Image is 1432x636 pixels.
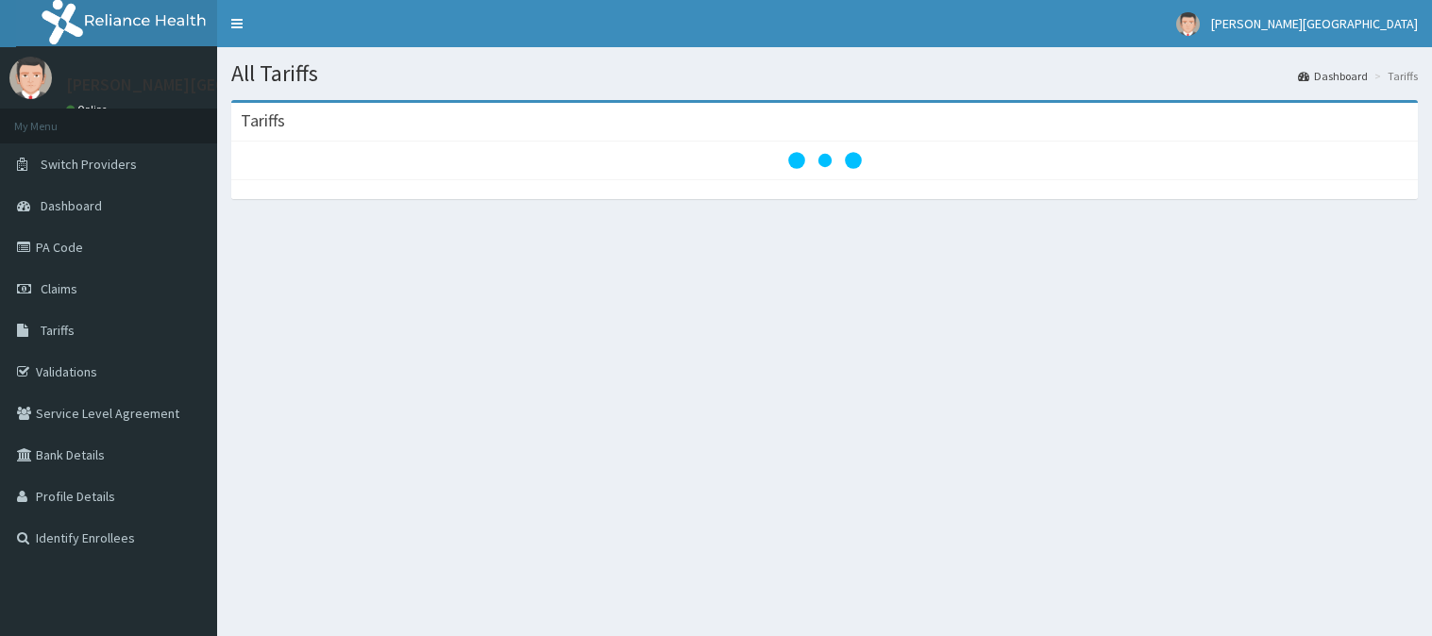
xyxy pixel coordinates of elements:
[41,197,102,214] span: Dashboard
[1370,68,1418,84] li: Tariffs
[66,103,111,116] a: Online
[41,280,77,297] span: Claims
[41,322,75,339] span: Tariffs
[241,112,285,129] h3: Tariffs
[231,61,1418,86] h1: All Tariffs
[9,57,52,99] img: User Image
[41,156,137,173] span: Switch Providers
[66,76,345,93] p: [PERSON_NAME][GEOGRAPHIC_DATA]
[1176,12,1200,36] img: User Image
[787,123,863,198] svg: audio-loading
[1298,68,1368,84] a: Dashboard
[1211,15,1418,32] span: [PERSON_NAME][GEOGRAPHIC_DATA]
